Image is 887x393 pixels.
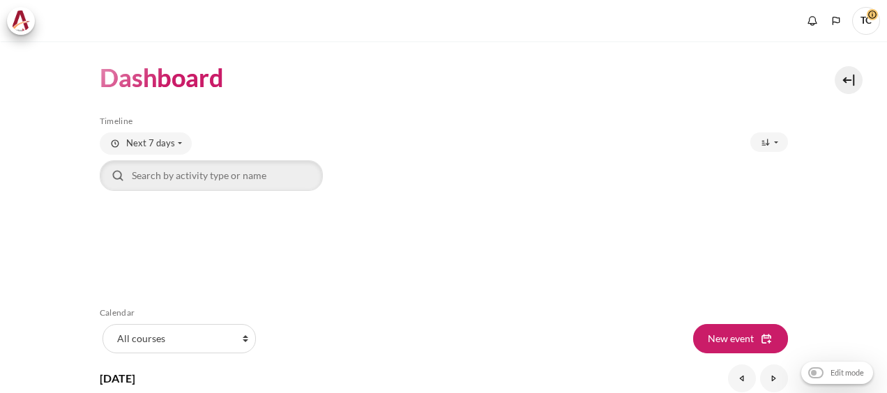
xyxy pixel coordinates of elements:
div: Show notification window with no new notifications [802,10,823,31]
button: Filter timeline by date [100,132,192,155]
h5: Timeline [100,116,788,127]
input: Search by activity type or name [100,160,323,191]
h1: Dashboard [100,61,224,94]
img: Architeck [11,10,31,31]
a: User menu [852,7,880,35]
a: Architeck Architeck [7,7,42,35]
span: TC [852,7,880,35]
h5: Calendar [100,307,788,318]
button: Sort timeline items [750,132,788,152]
h4: [DATE] [100,370,135,387]
button: New event [693,324,788,353]
span: New event [708,331,754,346]
button: Languages [826,10,847,31]
span: Next 7 days [126,137,175,151]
